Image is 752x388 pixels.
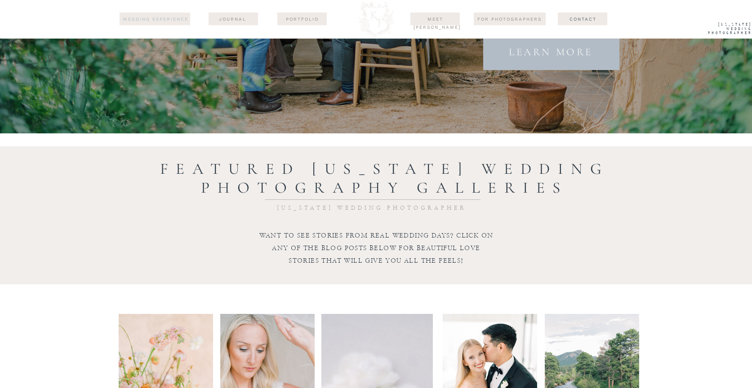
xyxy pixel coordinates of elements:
h2: [US_STATE] wedding photographer [271,205,472,224]
a: Meet [PERSON_NAME] [414,15,457,22]
p: Want to see stories from real wedding days? Click on any of the blog posts below for beautiful lo... [259,229,494,266]
a: [US_STATE] WEdding Photographer [694,22,752,38]
a: Contact [552,15,614,22]
p: featured [US_STATE] wedding photography galleries [151,159,618,188]
a: journal [211,15,254,22]
a: Portfolio [280,15,324,22]
a: wedding experience [122,15,190,23]
a: learn more [445,46,657,65]
a: For Photographers [474,15,546,22]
